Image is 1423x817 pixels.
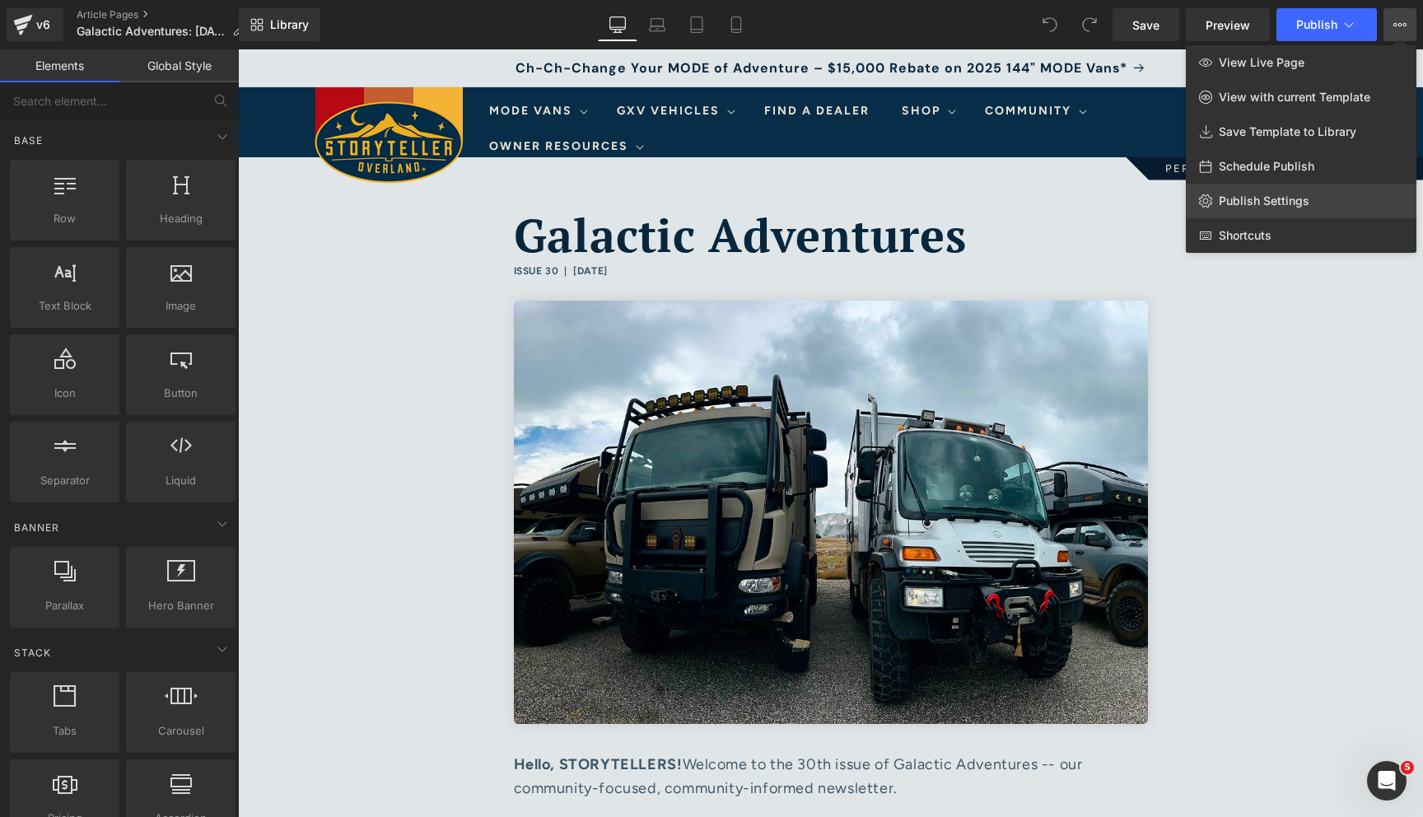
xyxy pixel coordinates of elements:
[677,8,716,41] a: Tablet
[131,722,231,740] span: Carousel
[598,8,637,41] a: Desktop
[1045,62,1081,98] summary: Search
[526,54,632,69] span: Find a Dealer
[654,44,725,79] summary: Shop
[239,8,320,41] a: New Library
[119,49,239,82] a: Global Style
[12,645,53,661] span: Stack
[369,44,504,79] summary: GXV Vehicles
[276,251,910,674] img: Camper Vans gathered at a campfire at sunset
[276,703,910,774] div: Welcome to the 30th issue of Galactic Adventures -- our community-focused, community-informed new...
[33,14,54,35] div: v6
[131,597,231,614] span: Hero Banner
[15,472,114,489] span: Separator
[251,54,334,69] span: MODE Vans
[637,8,677,41] a: Laptop
[1219,90,1370,105] span: View with current Template
[12,520,61,535] span: Banner
[1219,124,1356,139] span: Save Template to Library
[15,597,114,614] span: Parallax
[15,210,114,227] span: Row
[1219,159,1314,174] span: Schedule Publish
[664,54,702,69] span: Shop
[737,44,856,79] summary: Community
[270,17,309,32] span: Library
[1401,761,1414,774] span: 5
[16,8,1169,29] p: Ch-Ch-Change Your MODE of Adventure – $15,000 Rebate on 2025 144" MODE Vans*
[276,157,910,213] h1: Galactic Adventures
[379,54,482,69] span: GXV Vehicles
[77,8,257,21] a: Article Pages
[15,385,114,402] span: Icon
[1186,8,1270,41] a: Preview
[1367,761,1407,801] iframe: Intercom live chat
[241,80,413,114] summary: Owner Resources
[1033,8,1066,41] button: Undo
[1383,8,1416,41] button: View Live PageView with current TemplateSave Template to LibrarySchedule PublishPublish SettingsS...
[1073,8,1106,41] button: Redo
[716,8,756,41] a: Mobile
[131,297,231,315] span: Image
[276,213,910,231] h6: ISSUE 30 | [DATE]
[131,210,231,227] span: Heading
[12,133,44,148] span: Base
[276,706,445,724] strong: Hello, STORYTELLERS!
[1219,228,1271,243] span: Shortcuts
[251,90,390,105] span: Owner Resources
[15,297,114,315] span: Text Block
[77,38,225,134] img: Storyteller Overland
[516,44,642,79] a: Find a Dealer
[1296,18,1337,31] span: Publish
[131,385,231,402] span: Button
[7,8,63,41] a: v6
[1276,8,1377,41] button: Publish
[241,44,357,79] summary: MODE Vans
[1206,16,1250,34] span: Preview
[131,472,231,489] span: Liquid
[77,25,226,38] span: Galactic Adventures: [DATE]
[747,54,833,69] span: Community
[1132,16,1159,34] span: Save
[1219,55,1304,70] span: View Live Page
[1219,194,1309,208] span: Publish Settings
[15,722,114,740] span: Tabs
